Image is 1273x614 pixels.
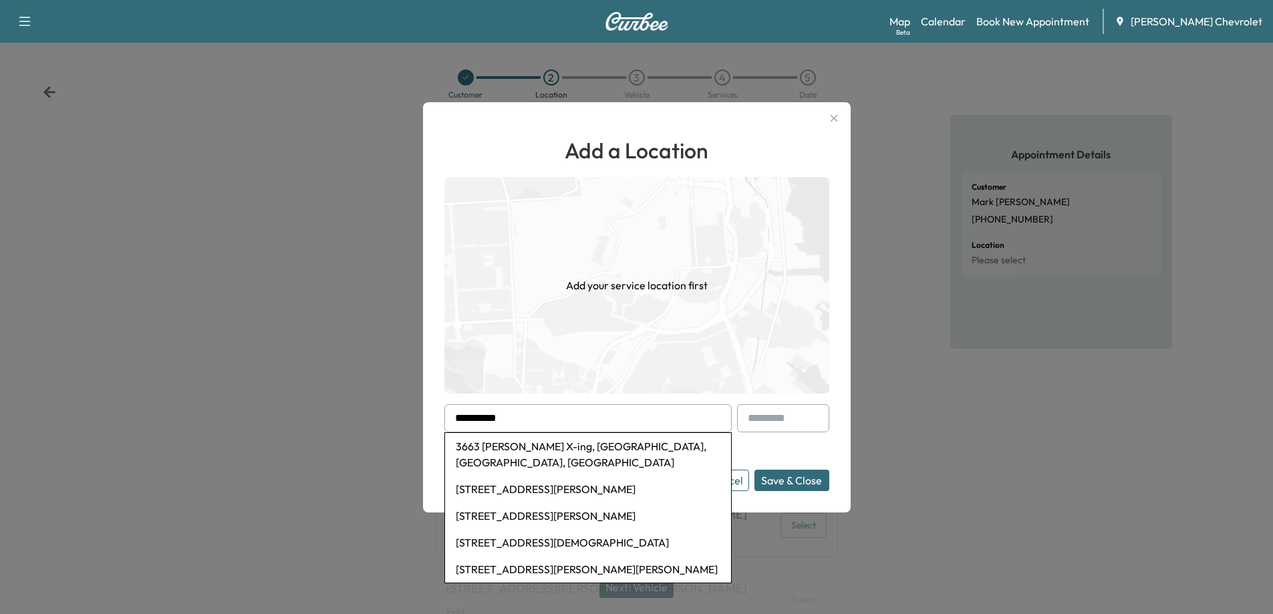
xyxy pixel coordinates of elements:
[921,13,966,29] a: Calendar
[754,470,829,491] button: Save & Close
[1131,13,1262,29] span: [PERSON_NAME] Chevrolet
[976,13,1089,29] a: Book New Appointment
[444,134,829,166] h1: Add a Location
[444,177,829,394] img: empty-map-CL6vilOE.png
[605,12,669,31] img: Curbee Logo
[896,27,910,37] div: Beta
[445,502,731,529] li: [STREET_ADDRESS][PERSON_NAME]
[445,529,731,556] li: [STREET_ADDRESS][DEMOGRAPHIC_DATA]
[445,556,731,583] li: [STREET_ADDRESS][PERSON_NAME][PERSON_NAME]
[566,277,708,293] h1: Add your service location first
[445,433,731,476] li: 3663 [PERSON_NAME] X-ing, [GEOGRAPHIC_DATA], [GEOGRAPHIC_DATA], [GEOGRAPHIC_DATA]
[445,476,731,502] li: [STREET_ADDRESS][PERSON_NAME]
[889,13,910,29] a: MapBeta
